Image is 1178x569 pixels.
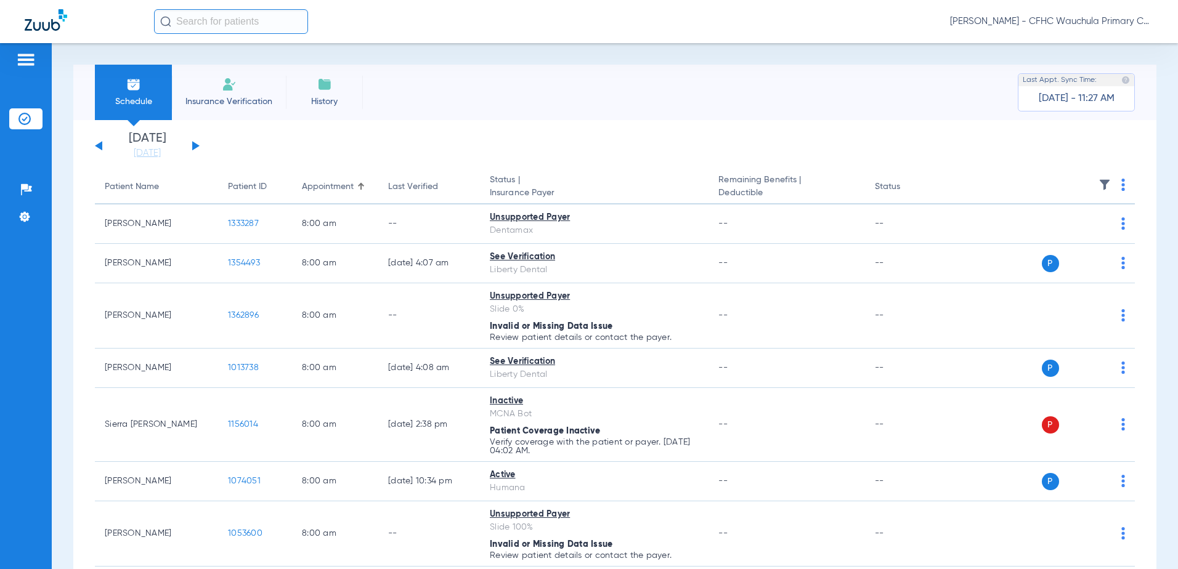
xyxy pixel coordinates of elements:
td: 8:00 AM [292,462,378,501]
img: last sync help info [1121,76,1130,84]
span: 1156014 [228,420,258,429]
span: Insurance Payer [490,187,699,200]
div: Unsupported Payer [490,508,699,521]
td: -- [378,204,480,244]
img: group-dot-blue.svg [1121,257,1125,269]
div: Last Verified [388,180,438,193]
img: hamburger-icon [16,52,36,67]
td: -- [865,501,948,567]
img: x.svg [1094,217,1106,230]
p: Verify coverage with the patient or payer. [DATE] 04:02 AM. [490,438,699,455]
div: Last Verified [388,180,470,193]
div: Dentamax [490,224,699,237]
img: Manual Insurance Verification [222,77,237,92]
td: -- [865,283,948,349]
img: x.svg [1094,527,1106,539]
span: -- [718,363,728,372]
span: History [295,95,354,108]
span: 1074051 [228,477,261,485]
span: Last Appt. Sync Time: [1023,74,1097,86]
span: Patient Coverage Inactive [490,427,600,435]
td: 8:00 AM [292,204,378,244]
span: -- [718,529,728,538]
img: filter.svg [1099,179,1111,191]
div: See Verification [490,355,699,368]
div: Patient Name [105,180,208,193]
img: group-dot-blue.svg [1121,217,1125,230]
li: [DATE] [110,132,184,159]
div: MCNA Bot [490,408,699,421]
td: -- [865,388,948,462]
td: [PERSON_NAME] [95,204,218,244]
td: [PERSON_NAME] [95,244,218,283]
img: x.svg [1094,309,1106,321]
iframe: Chat Widget [1116,510,1178,569]
span: -- [718,420,728,429]
span: 1013738 [228,363,259,372]
td: 8:00 AM [292,283,378,349]
img: x.svg [1094,257,1106,269]
img: x.svg [1094,361,1106,374]
td: [PERSON_NAME] [95,501,218,567]
td: [PERSON_NAME] [95,462,218,501]
div: Unsupported Payer [490,290,699,303]
p: Review patient details or contact the payer. [490,551,699,560]
div: Humana [490,482,699,494]
td: 8:00 AM [292,244,378,283]
img: group-dot-blue.svg [1121,309,1125,321]
div: Slide 0% [490,303,699,316]
span: P [1042,416,1059,434]
div: Patient ID [228,180,267,193]
span: 1053600 [228,529,262,538]
td: -- [865,204,948,244]
div: Patient Name [105,180,159,193]
td: [DATE] 2:38 PM [378,388,480,462]
a: [DATE] [110,147,184,159]
div: See Verification [490,251,699,264]
div: Appointment [302,180,354,193]
span: -- [718,219,728,228]
input: Search for patients [154,9,308,34]
img: x.svg [1094,418,1106,430]
span: 1333287 [228,219,259,228]
img: History [317,77,332,92]
img: group-dot-blue.svg [1121,361,1125,374]
span: Schedule [104,95,163,108]
span: -- [718,259,728,267]
td: 8:00 AM [292,501,378,567]
td: [DATE] 4:08 AM [378,349,480,388]
td: Sierra [PERSON_NAME] [95,388,218,462]
img: group-dot-blue.svg [1121,475,1125,487]
th: Status | [480,170,709,204]
td: [PERSON_NAME] [95,349,218,388]
div: Active [490,469,699,482]
span: P [1042,473,1059,490]
td: 8:00 AM [292,349,378,388]
th: Status [865,170,948,204]
div: Liberty Dental [490,368,699,381]
img: Zuub Logo [25,9,67,31]
td: -- [865,244,948,283]
td: -- [378,501,480,567]
span: P [1042,255,1059,272]
div: Unsupported Payer [490,211,699,224]
td: [DATE] 10:34 PM [378,462,480,501]
div: Patient ID [228,180,282,193]
td: -- [865,462,948,501]
span: Deductible [718,187,855,200]
img: x.svg [1094,475,1106,487]
span: 1362896 [228,311,259,320]
td: 8:00 AM [292,388,378,462]
td: [PERSON_NAME] [95,283,218,349]
img: Schedule [126,77,141,92]
span: [DATE] - 11:27 AM [1039,92,1115,105]
div: Liberty Dental [490,264,699,276]
span: 1354493 [228,259,260,267]
div: Inactive [490,395,699,408]
img: group-dot-blue.svg [1121,179,1125,191]
td: [DATE] 4:07 AM [378,244,480,283]
p: Review patient details or contact the payer. [490,333,699,342]
span: P [1042,360,1059,377]
th: Remaining Benefits | [709,170,864,204]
